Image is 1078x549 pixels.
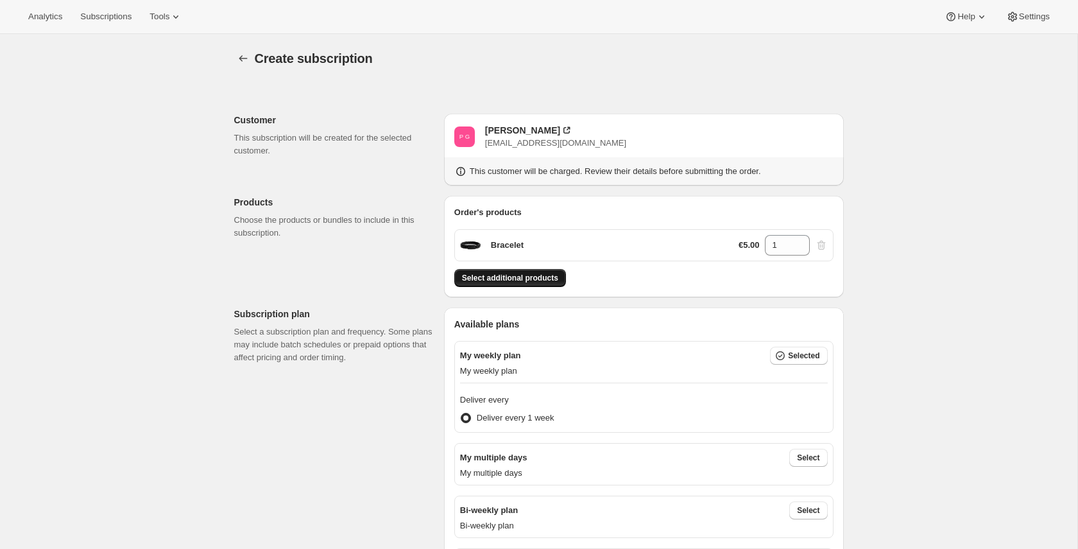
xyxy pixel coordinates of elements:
[789,501,827,519] button: Select
[998,8,1057,26] button: Settings
[150,12,169,22] span: Tools
[460,519,828,532] p: Bi-weekly plan
[460,365,828,378] p: My weekly plan
[788,351,819,361] span: Selected
[454,269,566,287] button: Select additional products
[797,453,819,463] span: Select
[234,196,434,209] p: Products
[234,326,434,364] p: Select a subscription plan and frequency. Some plans may include batch schedules or prepaid optio...
[460,504,518,517] p: Bi-weekly plan
[739,239,760,252] p: €5.00
[770,347,827,365] button: Selected
[1019,12,1050,22] span: Settings
[957,12,975,22] span: Help
[460,467,828,480] p: My multiple days
[28,12,62,22] span: Analytics
[454,126,475,147] span: Pablo Gumilla
[255,51,373,65] span: Create subscription
[142,8,190,26] button: Tools
[789,449,827,467] button: Select
[937,8,995,26] button: Help
[460,451,527,464] p: My multiple days
[234,214,434,240] p: Choose the products or bundles to include in this subscription.
[470,165,761,178] p: This customer will be charged. Review their details before submitting the order.
[459,133,470,140] text: P G
[491,239,524,252] p: Bracelet
[797,505,819,516] span: Select
[454,207,522,217] span: Order's products
[80,12,132,22] span: Subscriptions
[21,8,70,26] button: Analytics
[460,235,481,256] span: Default Title
[462,273,558,283] span: Select additional products
[460,349,521,362] p: My weekly plan
[485,124,560,137] div: [PERSON_NAME]
[73,8,139,26] button: Subscriptions
[234,308,434,320] p: Subscription plan
[485,138,626,148] span: [EMAIL_ADDRESS][DOMAIN_NAME]
[454,318,519,331] span: Available plans
[234,114,434,126] p: Customer
[477,413,554,423] span: Deliver every 1 week
[234,132,434,157] p: This subscription will be created for the selected customer.
[460,395,509,405] span: Deliver every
